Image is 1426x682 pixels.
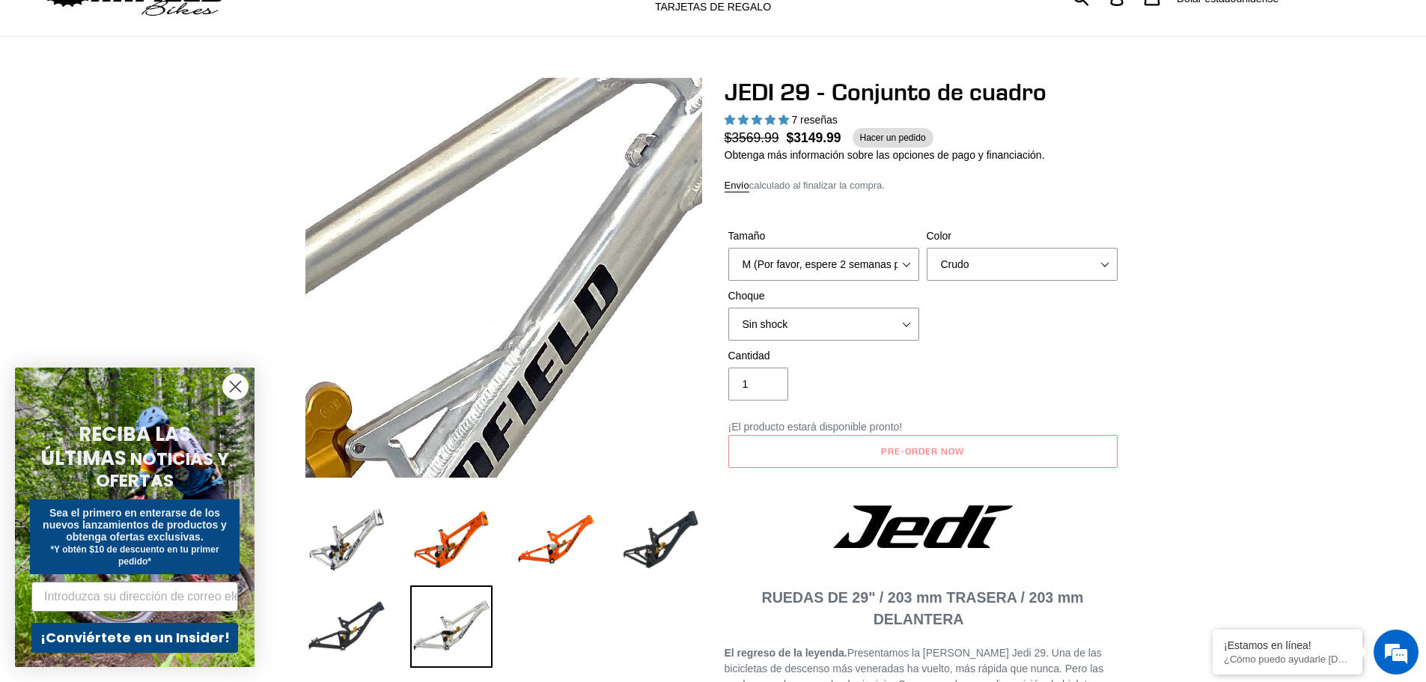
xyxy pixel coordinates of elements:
[87,189,207,340] span: We're online!
[655,1,771,13] font: TARJETAS DE REGALO
[1224,654,1365,665] font: ¿Cómo puedo ayudarle [DATE]?
[725,180,749,192] a: Envío
[725,114,792,126] span: 5.00 estrellas
[100,84,274,103] div: Chat with us now
[927,230,951,242] font: Color
[16,82,39,105] div: Navigation go back
[725,77,1046,106] font: JEDI 29 - Conjunto de cuadro
[787,130,841,145] font: $3149.99
[728,290,765,302] font: Choque
[31,623,238,653] button: ¡Conviértete en un Insider!
[40,421,191,471] font: RECIBA LAS ÚLTIMAS
[48,75,85,112] img: d_696896380_company_1647369064580_696896380
[749,180,885,191] font: calculado al finalizar la compra.
[40,628,230,647] font: ¡Conviértete en un Insider!
[410,585,493,668] img: Cargar imagen en el visor de la Galería, JEDI 29 - Conjunto de marcos
[881,445,963,457] span: Pre-order now
[96,447,229,493] font: NOTICIAS Y OFERTAS
[1224,639,1351,651] div: ¡Estamos en línea!
[410,499,493,581] img: Cargar imagen en el visor de la Galería, JEDI 29 - Conjunto de marcos
[305,585,388,668] img: Cargar imagen en el visor de la Galería, JEDI 29 - Conjunto de marcos
[222,374,249,400] button: Cerrar diálogo
[50,544,219,567] font: *Y obtén $10 de descuento en tu primer pedido*
[1224,639,1311,651] font: ¡Estamos en línea!
[762,589,1084,627] font: RUEDAS DE 29" / 203 mm TRASERA / 203 mm DELANTERA
[791,114,837,126] font: 7 reseñas
[43,507,227,543] font: Sea el primero en enterarse de los nuevos lanzamientos de productos y obtenga ofertas exclusivas.
[305,499,388,581] img: Cargar imagen en el visor de la Galería, JEDI 29 - Conjunto de marcos
[725,130,779,145] font: $3569.99
[725,149,1045,161] a: Obtenga más información sobre las opciones de pago y financiación.
[860,133,926,143] font: Hacer un pedido
[1224,654,1351,665] p: ¿Cómo puedo ayudarle hoy?
[515,499,597,581] img: Cargar imagen en el visor de la Galería, JEDI 29 - Conjunto de marcos
[31,582,238,612] input: Introduzca su dirección de correo electrónico
[246,7,281,43] div: Minimize live chat window
[728,421,903,433] font: ¡El producto estará disponible pronto!
[725,647,847,659] font: El regreso de la leyenda.
[620,499,702,581] img: Cargar imagen en el visor de la Galería, JEDI 29 - Conjunto de marcos
[725,180,749,191] font: Envío
[728,350,770,362] font: Cantidad
[7,409,285,461] textarea: Type your message and hit 'Enter'
[728,435,1118,468] button: Sold out
[728,230,766,242] font: Tamaño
